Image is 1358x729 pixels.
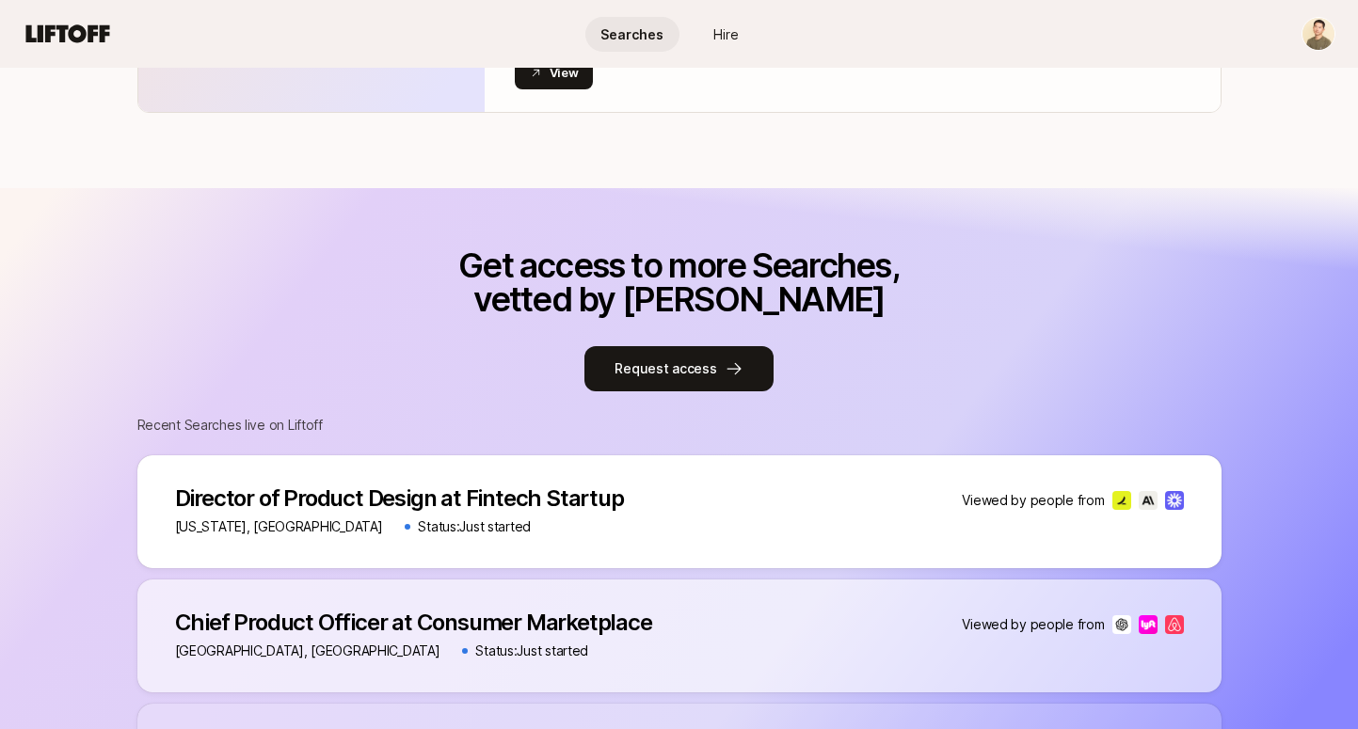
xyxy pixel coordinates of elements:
[600,24,663,44] span: Searches
[584,346,773,391] button: Request access
[1139,491,1158,510] img: Anthropic
[175,640,440,662] p: [GEOGRAPHIC_DATA], [GEOGRAPHIC_DATA]
[515,55,594,89] button: View
[1165,491,1184,510] img: Loom
[1165,615,1184,634] img: Airbnb
[585,17,679,52] a: Searches
[713,24,739,44] span: Hire
[449,248,910,316] p: Get access to more Searches, vetted by [PERSON_NAME]
[175,515,383,538] p: [US_STATE], [GEOGRAPHIC_DATA]
[1139,615,1158,634] img: Lyft
[1112,615,1131,634] img: OpenAI
[475,640,588,662] p: Status: Just started
[1302,17,1335,51] button: Sangho Eum
[679,17,774,52] a: Hire
[962,613,1104,636] p: Viewed by people from
[418,515,531,538] p: Status: Just started
[137,414,1222,436] p: Recent Searches live on Liftoff
[175,610,652,636] p: Chief Product Officer at Consumer Marketplace
[1302,18,1334,50] img: Sangho Eum
[962,489,1104,512] p: Viewed by people from
[175,485,624,512] p: Director of Product Design at Fintech Startup
[1112,491,1131,510] img: Ramp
